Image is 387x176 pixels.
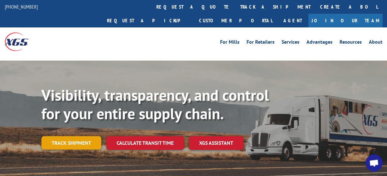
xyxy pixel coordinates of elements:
a: Agent [277,14,308,27]
a: Customer Portal [194,14,277,27]
a: Services [282,40,299,47]
a: Track shipment [41,136,101,150]
a: About [369,40,383,47]
a: XGS ASSISTANT [189,136,243,150]
b: Visibility, transparency, and control for your entire supply chain. [41,85,269,123]
a: Advantages [306,40,333,47]
a: For Retailers [247,40,275,47]
a: Resources [340,40,362,47]
a: For Mills [220,40,240,47]
a: [PHONE_NUMBER] [5,4,38,10]
a: Calculate transit time [106,136,184,150]
a: Join Our Team [308,14,383,27]
a: Open chat [365,154,383,172]
a: Request a pickup [102,14,194,27]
